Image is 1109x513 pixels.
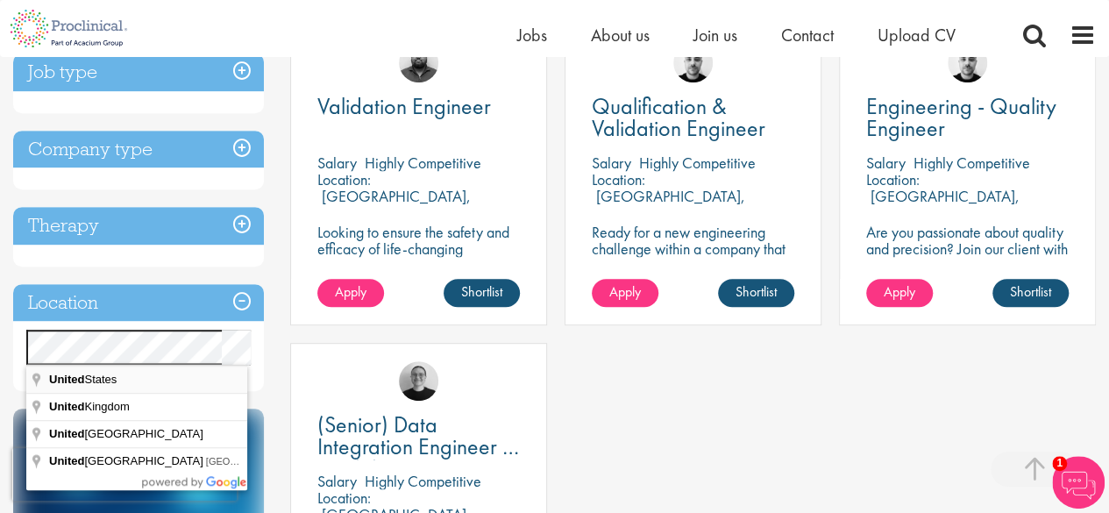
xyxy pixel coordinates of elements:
p: Highly Competitive [914,153,1030,173]
span: United [49,400,84,413]
img: Dean Fisher [673,43,713,82]
span: Location: [592,169,645,189]
a: Shortlist [718,279,794,307]
img: Dean Fisher [948,43,987,82]
p: [GEOGRAPHIC_DATA], [GEOGRAPHIC_DATA] [317,186,471,223]
span: Apply [884,282,915,301]
span: (Senior) Data Integration Engineer - Medidata Rave Specialized [317,410,519,505]
span: Engineering - Quality Engineer [866,91,1056,143]
a: Qualification & Validation Engineer [592,96,794,139]
span: 1 [1052,456,1067,471]
span: Location: [866,169,920,189]
a: (Senior) Data Integration Engineer - Medidata Rave Specialized [317,414,520,458]
span: Validation Engineer [317,91,491,121]
span: Salary [866,153,906,173]
span: Qualification & Validation Engineer [592,91,765,143]
a: Upload CV [878,24,956,46]
p: Ready for a new engineering challenge within a company that bring life-changing treatments to the... [592,224,794,340]
span: Location: [317,169,371,189]
p: [GEOGRAPHIC_DATA], [GEOGRAPHIC_DATA] [866,186,1020,223]
p: Looking to ensure the safety and efficacy of life-changing treatments? Step into a key role with ... [317,224,520,340]
h3: Therapy [13,207,264,245]
a: Apply [866,279,933,307]
a: Shortlist [992,279,1069,307]
span: [GEOGRAPHIC_DATA] [49,427,206,440]
a: Shortlist [444,279,520,307]
iframe: reCAPTCHA [12,448,237,501]
span: Kingdom [49,400,132,413]
span: United [49,427,84,440]
a: Contact [781,24,834,46]
a: Apply [317,279,384,307]
h3: Job type [13,53,264,91]
span: United [49,454,84,467]
p: Highly Competitive [365,153,481,173]
img: Chatbot [1052,456,1105,509]
a: Join us [693,24,737,46]
span: Salary [317,153,357,173]
h3: Company type [13,131,264,168]
a: Validation Engineer [317,96,520,118]
span: Salary [317,471,357,491]
span: States [49,373,119,386]
span: [GEOGRAPHIC_DATA] [49,454,206,467]
a: Engineering - Quality Engineer [866,96,1069,139]
a: About us [591,24,650,46]
span: United [49,373,84,386]
p: Are you passionate about quality and precision? Join our client with this engineering role and he... [866,224,1069,307]
span: Location: [317,488,371,508]
a: Apply [592,279,658,307]
span: Apply [335,282,366,301]
p: [GEOGRAPHIC_DATA], [GEOGRAPHIC_DATA] [592,186,745,223]
img: Ashley Bennett [399,43,438,82]
span: Salary [592,153,631,173]
span: Apply [609,282,641,301]
span: [GEOGRAPHIC_DATA], [GEOGRAPHIC_DATA], [GEOGRAPHIC_DATA], [GEOGRAPHIC_DATA] [206,456,623,467]
a: Jobs [517,24,547,46]
img: Emma Pretorious [399,361,438,401]
h3: Location [13,284,264,322]
p: Highly Competitive [639,153,756,173]
p: Highly Competitive [365,471,481,491]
